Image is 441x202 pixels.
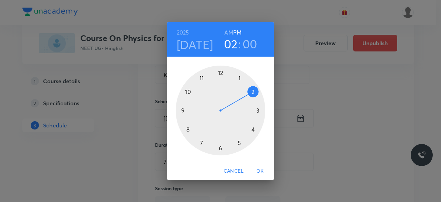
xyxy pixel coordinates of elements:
[224,167,244,175] span: Cancel
[233,28,242,37] button: PM
[224,37,238,51] button: 02
[177,37,213,52] button: [DATE]
[243,37,257,51] button: 00
[252,167,268,175] span: OK
[224,28,233,37] button: AM
[249,165,271,177] button: OK
[238,37,241,51] h3: :
[221,165,246,177] button: Cancel
[177,28,189,37] button: 2025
